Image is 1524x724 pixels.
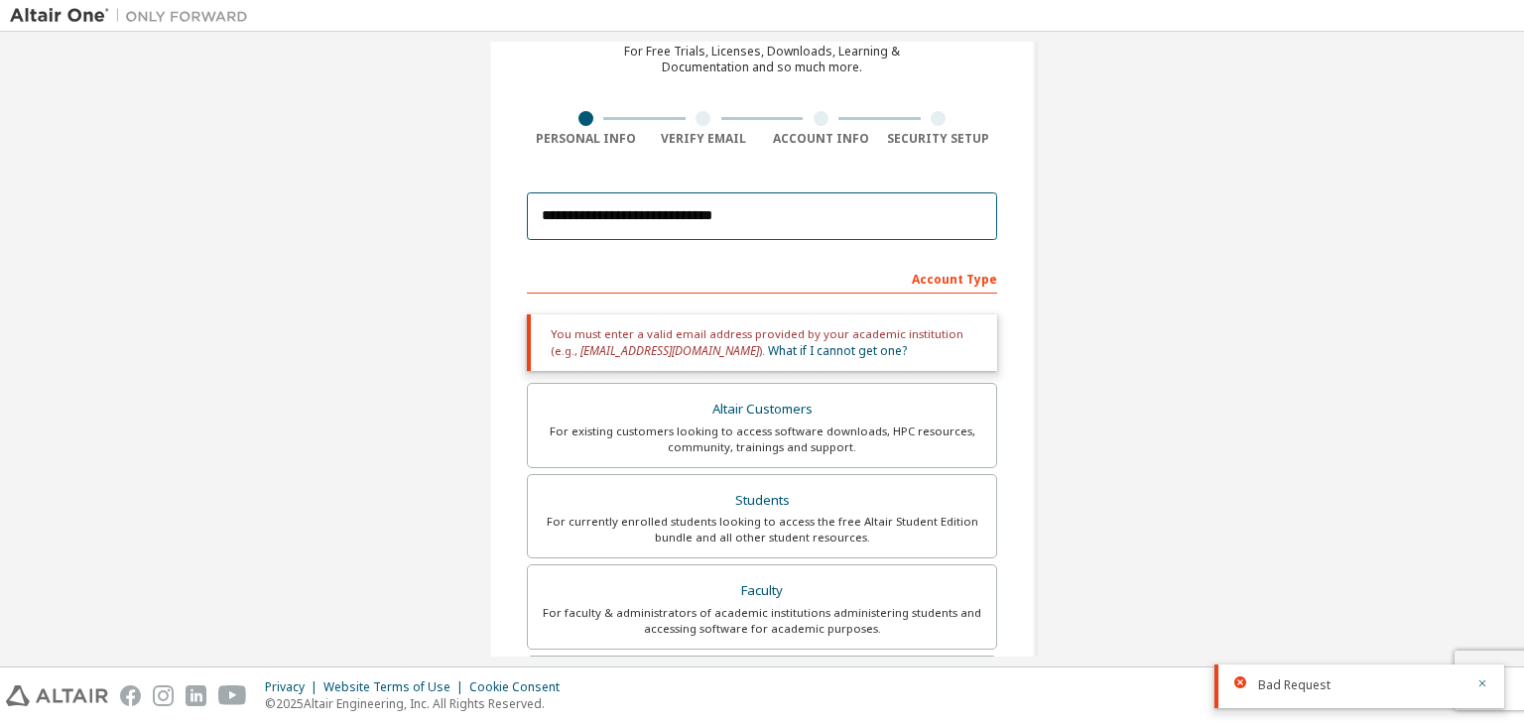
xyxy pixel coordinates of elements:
div: For existing customers looking to access software downloads, HPC resources, community, trainings ... [540,423,984,455]
div: Verify Email [645,131,763,147]
img: Altair One [10,6,258,26]
div: Privacy [265,679,323,695]
img: linkedin.svg [186,685,206,706]
p: © 2025 Altair Engineering, Inc. All Rights Reserved. [265,695,571,712]
img: youtube.svg [218,685,247,706]
div: Website Terms of Use [323,679,469,695]
div: Account Type [527,262,997,294]
img: altair_logo.svg [6,685,108,706]
div: For Free Trials, Licenses, Downloads, Learning & Documentation and so much more. [624,44,900,75]
div: Security Setup [880,131,998,147]
img: facebook.svg [120,685,141,706]
div: For currently enrolled students looking to access the free Altair Student Edition bundle and all ... [540,514,984,545]
a: What if I cannot get one? [768,342,907,359]
div: Altair Customers [540,396,984,423]
div: Personal Info [527,131,645,147]
div: Faculty [540,577,984,605]
span: Bad Request [1258,677,1331,693]
img: instagram.svg [153,685,174,706]
div: Account Info [762,131,880,147]
div: Cookie Consent [469,679,571,695]
div: For faculty & administrators of academic institutions administering students and accessing softwa... [540,605,984,637]
div: You must enter a valid email address provided by your academic institution (e.g., ). [527,314,997,371]
div: Students [540,487,984,515]
span: [EMAIL_ADDRESS][DOMAIN_NAME] [580,342,759,359]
